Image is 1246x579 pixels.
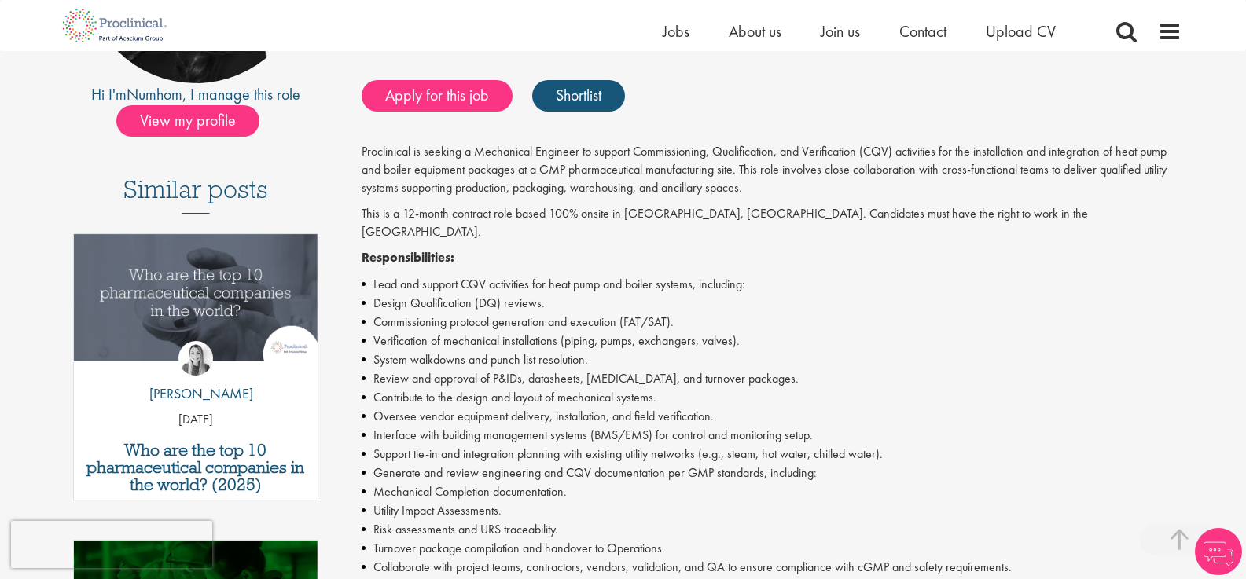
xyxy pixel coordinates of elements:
[362,313,1182,332] li: Commissioning protocol generation and execution (FAT/SAT).
[362,501,1182,520] li: Utility Impact Assessments.
[362,407,1182,426] li: Oversee vendor equipment delivery, installation, and field verification.
[65,83,327,106] div: Hi I'm , I manage this role
[362,539,1182,558] li: Turnover package compilation and handover to Operations.
[729,21,781,42] a: About us
[82,442,311,493] a: Who are the top 10 pharmaceutical companies in the world? (2025)
[362,426,1182,445] li: Interface with building management systems (BMS/EMS) for control and monitoring setup.
[362,369,1182,388] li: Review and approval of P&IDs, datasheets, [MEDICAL_DATA], and turnover packages.
[362,482,1182,501] li: Mechanical Completion documentation.
[138,341,253,412] a: Hannah Burke [PERSON_NAME]
[74,411,318,429] p: [DATE]
[74,234,318,361] img: Top 10 pharmaceutical companies in the world 2025
[123,176,268,214] h3: Similar posts
[362,294,1182,313] li: Design Qualification (DQ) reviews.
[11,521,212,568] iframe: reCAPTCHA
[138,383,253,404] p: [PERSON_NAME]
[362,80,513,112] a: Apply for this job
[362,275,1182,294] li: Lead and support CQV activities for heat pump and boiler systems, including:
[362,143,1182,197] p: Proclinical is seeking a Mechanical Engineer to support Commissioning, Qualification, and Verific...
[362,332,1182,350] li: Verification of mechanical installations (piping, pumps, exchangers, valves).
[116,108,275,129] a: View my profile
[532,80,625,112] a: Shortlist
[821,21,860,42] a: Join us
[362,520,1182,539] li: Risk assessments and URS traceability.
[74,234,318,373] a: Link to a post
[362,350,1182,369] li: System walkdowns and punch list resolution.
[362,558,1182,577] li: Collaborate with project teams, contractors, vendors, validation, and QA to ensure compliance wit...
[663,21,689,42] a: Jobs
[362,388,1182,407] li: Contribute to the design and layout of mechanical systems.
[116,105,259,137] span: View my profile
[127,84,182,104] a: Numhom
[178,341,213,376] img: Hannah Burke
[362,249,454,266] strong: Responsibilities:
[899,21,946,42] a: Contact
[1195,528,1242,575] img: Chatbot
[362,464,1182,482] li: Generate and review engineering and CQV documentation per GMP standards, including:
[362,205,1182,241] p: This is a 12-month contract role based 100% onsite in [GEOGRAPHIC_DATA], [GEOGRAPHIC_DATA]. Candi...
[986,21,1056,42] a: Upload CV
[362,445,1182,464] li: Support tie-in and integration planning with existing utility networks (e.g., steam, hot water, c...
